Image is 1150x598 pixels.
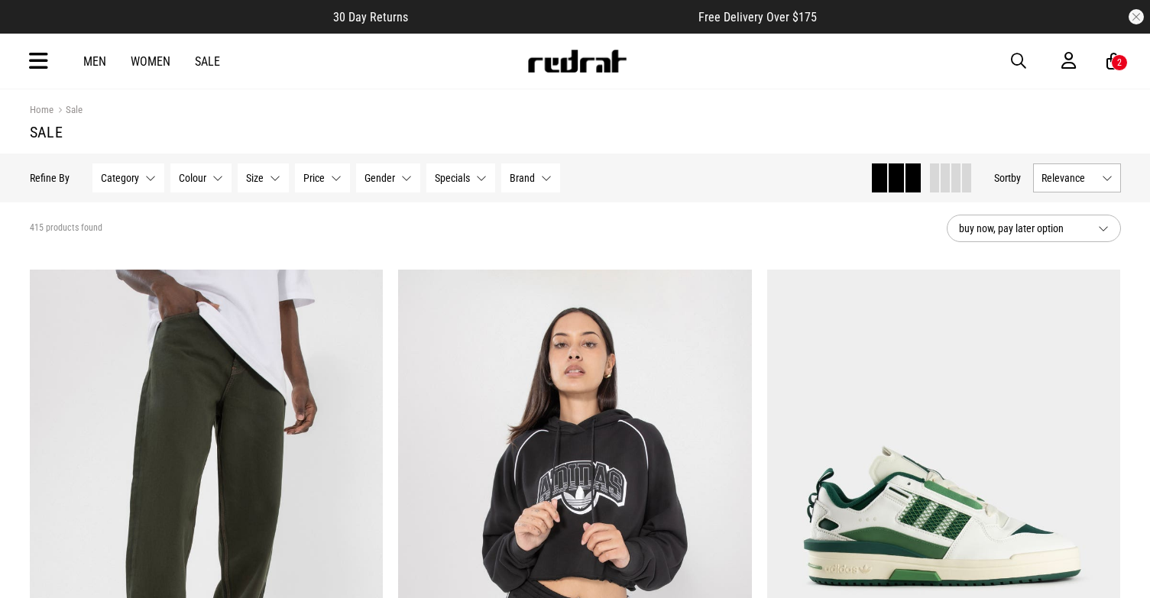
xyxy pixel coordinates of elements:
[101,172,139,184] span: Category
[30,123,1121,141] h1: Sale
[947,215,1121,242] button: buy now, pay later option
[83,54,106,69] a: Men
[53,104,83,118] a: Sale
[195,54,220,69] a: Sale
[1106,53,1121,69] a: 2
[1041,172,1096,184] span: Relevance
[246,172,264,184] span: Size
[439,9,668,24] iframe: Customer reviews powered by Trustpilot
[364,172,395,184] span: Gender
[170,163,232,192] button: Colour
[501,163,560,192] button: Brand
[426,163,495,192] button: Specials
[1033,163,1121,192] button: Relevance
[1011,172,1021,184] span: by
[131,54,170,69] a: Women
[30,104,53,115] a: Home
[526,50,627,73] img: Redrat logo
[92,163,164,192] button: Category
[356,163,420,192] button: Gender
[698,10,817,24] span: Free Delivery Over $175
[1117,57,1122,68] div: 2
[994,169,1021,187] button: Sortby
[435,172,470,184] span: Specials
[959,219,1086,238] span: buy now, pay later option
[30,172,70,184] p: Refine By
[30,222,102,234] span: 415 products found
[295,163,350,192] button: Price
[179,172,206,184] span: Colour
[238,163,289,192] button: Size
[303,172,325,184] span: Price
[333,10,408,24] span: 30 Day Returns
[510,172,535,184] span: Brand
